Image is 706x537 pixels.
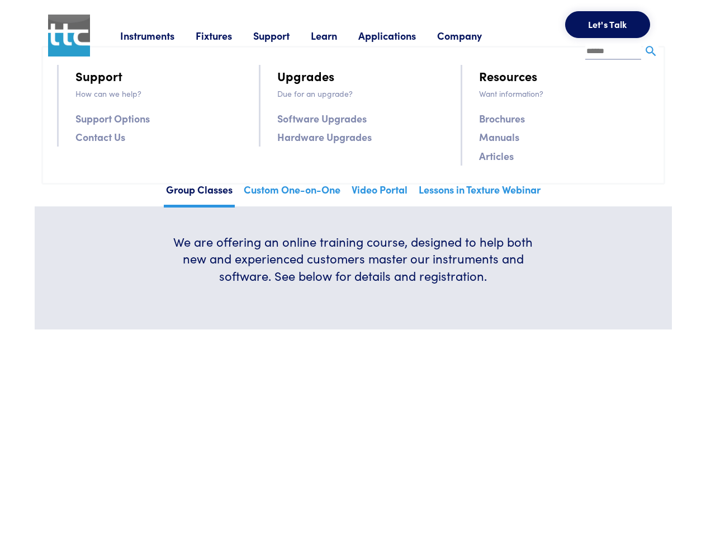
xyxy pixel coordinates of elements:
[479,110,525,126] a: Brochures
[479,66,537,86] a: Resources
[437,29,503,43] a: Company
[277,66,334,86] a: Upgrades
[358,29,437,43] a: Applications
[75,66,122,86] a: Support
[75,110,150,126] a: Support Options
[253,29,311,43] a: Support
[165,233,541,285] h6: We are offering an online training course, designed to help both new and experienced customers ma...
[479,129,519,145] a: Manuals
[277,129,372,145] a: Hardware Upgrades
[164,180,235,208] a: Group Classes
[479,148,514,164] a: Articles
[277,110,367,126] a: Software Upgrades
[75,87,245,100] p: How can we help?
[48,15,90,56] img: ttc_logo_1x1_v1.0.png
[277,87,447,100] p: Due for an upgrade?
[75,129,125,145] a: Contact Us
[416,180,543,205] a: Lessons in Texture Webinar
[241,180,343,205] a: Custom One-on-One
[565,11,650,38] button: Let's Talk
[349,180,410,205] a: Video Portal
[311,29,358,43] a: Learn
[120,29,196,43] a: Instruments
[479,87,649,100] p: Want information?
[196,29,253,43] a: Fixtures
